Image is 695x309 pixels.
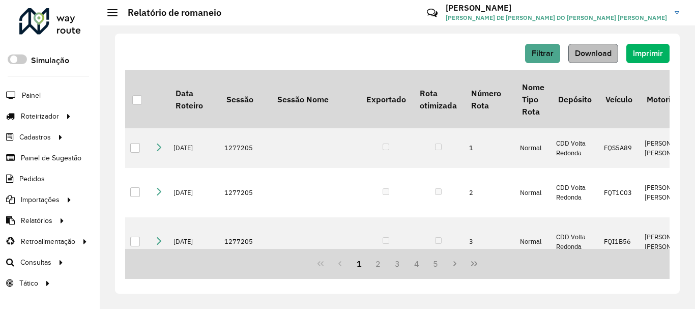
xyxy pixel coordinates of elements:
td: 2 [464,168,515,217]
td: FQI1B56 [599,217,640,267]
button: Imprimir [626,44,670,63]
button: Filtrar [525,44,560,63]
span: Imprimir [633,49,663,58]
a: Contato Rápido [421,2,443,24]
span: [PERSON_NAME] DE [PERSON_NAME] DO [PERSON_NAME] [PERSON_NAME] [446,13,667,22]
h3: [PERSON_NAME] [446,3,667,13]
td: Normal [515,217,551,267]
th: Data Roteiro [168,70,219,128]
h2: Relatório de romaneio [118,7,221,18]
span: Roteirizador [21,111,59,122]
button: 1 [350,254,369,273]
th: Nome Tipo Rota [515,70,551,128]
th: Depósito [551,70,598,128]
td: CDD Volta Redonda [551,217,598,267]
button: Last Page [465,254,484,273]
th: Sessão [219,70,270,128]
td: 1277205 [219,168,270,217]
span: Cadastros [19,132,51,143]
td: CDD Volta Redonda [551,168,598,217]
span: Painel [22,90,41,101]
td: 1277205 [219,217,270,267]
th: Sessão Nome [270,70,359,128]
th: Veículo [599,70,640,128]
button: 2 [368,254,388,273]
span: Download [575,49,612,58]
td: FQS5A89 [599,128,640,168]
td: FQT1C03 [599,168,640,217]
label: Simulação [31,54,69,67]
span: Painel de Sugestão [21,153,81,163]
th: Exportado [359,70,413,128]
td: Normal [515,128,551,168]
td: [DATE] [168,168,219,217]
button: 3 [388,254,407,273]
button: Next Page [445,254,465,273]
td: 1 [464,128,515,168]
button: 5 [426,254,446,273]
td: 3 [464,217,515,267]
span: Importações [21,194,60,205]
span: Retroalimentação [21,236,75,247]
span: Pedidos [19,174,45,184]
td: Normal [515,168,551,217]
span: Filtrar [532,49,554,58]
th: Número Rota [464,70,515,128]
td: CDD Volta Redonda [551,128,598,168]
span: Tático [19,278,38,289]
span: Consultas [20,257,51,268]
span: Relatórios [21,215,52,226]
button: Download [568,44,618,63]
td: [DATE] [168,128,219,168]
th: Rota otimizada [413,70,464,128]
td: 1277205 [219,128,270,168]
button: 4 [407,254,426,273]
td: [DATE] [168,217,219,267]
